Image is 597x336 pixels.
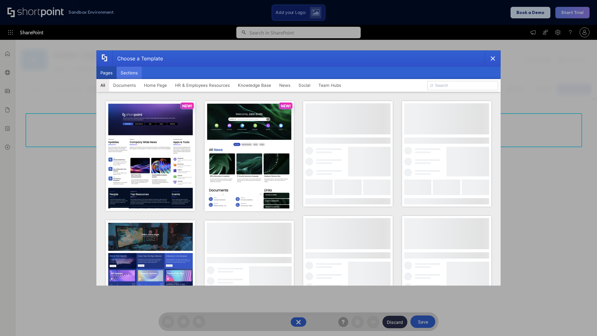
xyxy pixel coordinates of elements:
button: News [275,79,294,91]
input: Search [427,81,498,90]
button: Pages [96,67,117,79]
div: template selector [96,50,501,286]
p: NEW! [281,104,291,108]
button: Social [294,79,314,91]
button: Home Page [140,79,171,91]
p: NEW! [182,104,192,108]
button: Knowledge Base [234,79,275,91]
button: HR & Employees Resources [171,79,234,91]
button: Documents [109,79,140,91]
button: Sections [117,67,142,79]
button: All [96,79,109,91]
button: Team Hubs [314,79,345,91]
iframe: Chat Widget [566,306,597,336]
div: Choose a Template [112,51,163,66]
